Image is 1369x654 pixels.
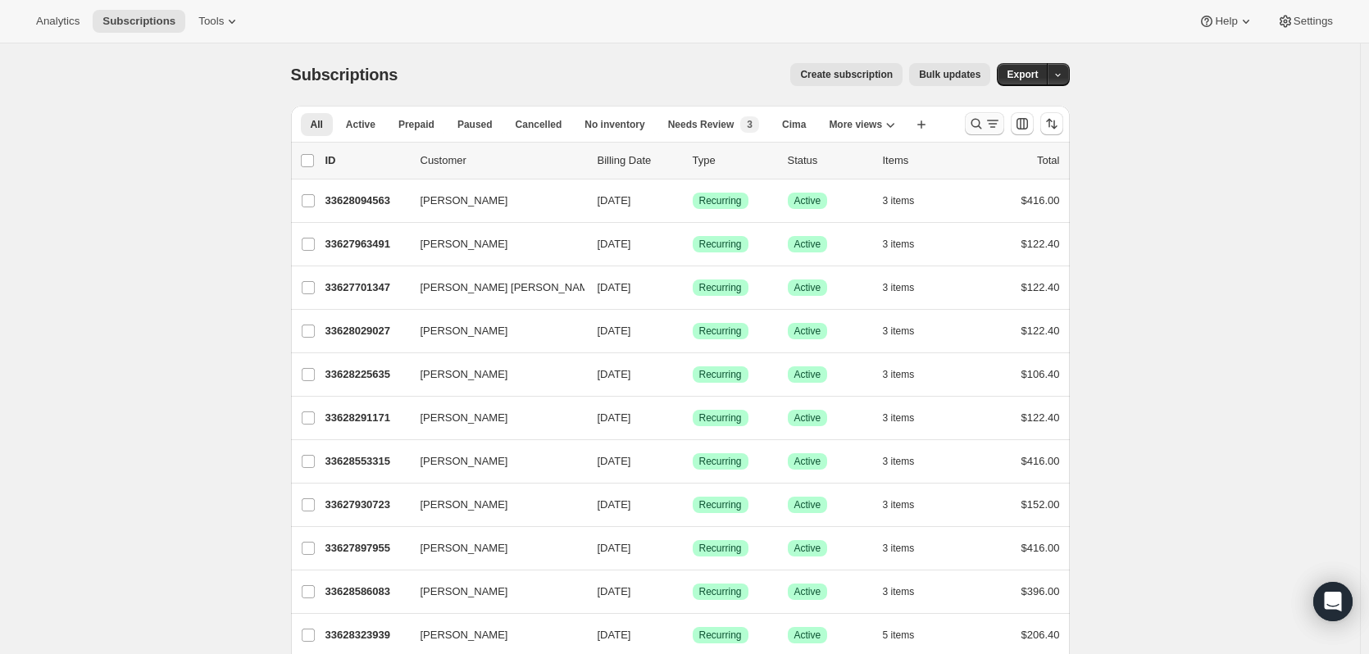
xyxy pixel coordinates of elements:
[997,63,1048,86] button: Export
[794,542,821,555] span: Active
[291,66,398,84] span: Subscriptions
[693,152,775,169] div: Type
[883,624,933,647] button: 5 items
[421,236,508,252] span: [PERSON_NAME]
[411,448,575,475] button: [PERSON_NAME]
[598,152,680,169] p: Billing Date
[794,455,821,468] span: Active
[883,189,933,212] button: 3 items
[411,275,575,301] button: [PERSON_NAME] [PERSON_NAME]
[325,627,407,643] p: 33628323939
[1267,10,1343,33] button: Settings
[883,580,933,603] button: 3 items
[598,411,631,424] span: [DATE]
[965,112,1004,135] button: Search and filter results
[325,584,407,600] p: 33628586083
[398,118,434,131] span: Prepaid
[782,118,806,131] span: Cima
[36,15,80,28] span: Analytics
[908,113,935,136] button: Create new view
[1294,15,1333,28] span: Settings
[411,579,575,605] button: [PERSON_NAME]
[699,542,742,555] span: Recurring
[325,540,407,556] p: 33627897955
[819,113,905,136] button: More views
[699,411,742,425] span: Recurring
[93,10,185,33] button: Subscriptions
[1021,498,1060,511] span: $152.00
[325,537,1060,560] div: 33627897955[PERSON_NAME][DATE]SuccessRecurringSuccessActive3 items$416.00
[325,323,407,339] p: 33628029027
[883,233,933,256] button: 3 items
[1011,112,1034,135] button: Customize table column order and visibility
[794,281,821,294] span: Active
[102,15,175,28] span: Subscriptions
[883,406,933,429] button: 3 items
[421,193,508,209] span: [PERSON_NAME]
[883,411,915,425] span: 3 items
[325,363,1060,386] div: 33628225635[PERSON_NAME][DATE]SuccessRecurringSuccessActive3 items$106.40
[790,63,903,86] button: Create subscription
[346,118,375,131] span: Active
[883,368,915,381] span: 3 items
[421,497,508,513] span: [PERSON_NAME]
[883,537,933,560] button: 3 items
[1189,10,1263,33] button: Help
[421,627,508,643] span: [PERSON_NAME]
[598,629,631,641] span: [DATE]
[794,194,821,207] span: Active
[411,231,575,257] button: [PERSON_NAME]
[883,194,915,207] span: 3 items
[1021,411,1060,424] span: $122.40
[411,492,575,518] button: [PERSON_NAME]
[883,450,933,473] button: 3 items
[325,366,407,383] p: 33628225635
[668,118,735,131] span: Needs Review
[325,193,407,209] p: 33628094563
[411,361,575,388] button: [PERSON_NAME]
[1021,325,1060,337] span: $122.40
[883,238,915,251] span: 3 items
[189,10,250,33] button: Tools
[598,194,631,207] span: [DATE]
[699,498,742,511] span: Recurring
[699,455,742,468] span: Recurring
[699,325,742,338] span: Recurring
[794,585,821,598] span: Active
[457,118,493,131] span: Paused
[699,629,742,642] span: Recurring
[516,118,562,131] span: Cancelled
[421,540,508,556] span: [PERSON_NAME]
[26,10,89,33] button: Analytics
[1021,194,1060,207] span: $416.00
[1021,238,1060,250] span: $122.40
[1040,112,1063,135] button: Sort the results
[883,493,933,516] button: 3 items
[794,368,821,381] span: Active
[411,188,575,214] button: [PERSON_NAME]
[699,368,742,381] span: Recurring
[598,368,631,380] span: [DATE]
[325,450,1060,473] div: 33628553315[PERSON_NAME][DATE]SuccessRecurringSuccessActive3 items$416.00
[883,276,933,299] button: 3 items
[325,497,407,513] p: 33627930723
[325,580,1060,603] div: 33628586083[PERSON_NAME][DATE]SuccessRecurringSuccessActive3 items$396.00
[1021,368,1060,380] span: $106.40
[699,281,742,294] span: Recurring
[325,406,1060,429] div: 33628291171[PERSON_NAME][DATE]SuccessRecurringSuccessActive3 items$122.40
[598,281,631,293] span: [DATE]
[699,585,742,598] span: Recurring
[699,238,742,251] span: Recurring
[747,118,753,131] span: 3
[598,455,631,467] span: [DATE]
[1021,629,1060,641] span: $206.40
[421,410,508,426] span: [PERSON_NAME]
[421,279,598,296] span: [PERSON_NAME] [PERSON_NAME]
[325,236,407,252] p: 33627963491
[883,281,915,294] span: 3 items
[598,498,631,511] span: [DATE]
[198,15,224,28] span: Tools
[883,325,915,338] span: 3 items
[325,453,407,470] p: 33628553315
[325,276,1060,299] div: 33627701347[PERSON_NAME] [PERSON_NAME][DATE]SuccessRecurringSuccessActive3 items$122.40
